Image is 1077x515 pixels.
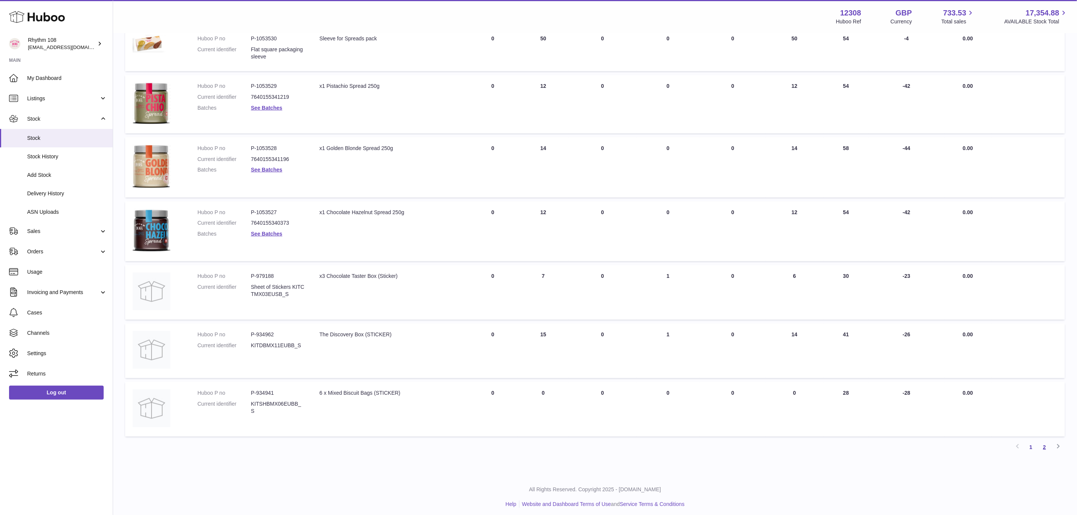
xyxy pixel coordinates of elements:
td: 50 [518,28,568,72]
td: 1 [637,323,700,378]
img: orders@rhythm108.com [9,38,20,49]
td: 6 [766,265,823,320]
img: product image [133,273,170,310]
span: Channels [27,330,107,337]
td: 0 [568,201,636,262]
td: -4 [869,28,944,72]
td: -42 [869,201,944,262]
td: 0 [637,137,700,198]
dt: Huboo P no [198,273,251,280]
span: Total sales [941,18,975,25]
dd: P-1053529 [251,83,305,90]
td: 50 [766,28,823,72]
dt: Huboo P no [198,389,251,397]
dd: P-979188 [251,273,305,280]
span: Cases [27,309,107,316]
span: ASN Uploads [27,208,107,216]
span: Sales [27,228,99,235]
dt: Huboo P no [198,145,251,152]
td: 14 [518,137,568,198]
td: 41 [823,323,869,378]
td: 58 [823,137,869,198]
li: and [519,501,685,508]
a: 17,354.88 AVAILABLE Stock Total [1004,8,1068,25]
td: 0 [467,265,518,320]
span: Settings [27,350,107,357]
td: 0 [568,75,636,133]
dd: P-1053528 [251,145,305,152]
span: 0.00 [963,331,973,337]
div: Sleeve for Spreads pack [319,35,460,42]
span: Stock [27,115,99,123]
a: See Batches [251,167,282,173]
div: Currency [891,18,912,25]
dd: P-1053527 [251,209,305,216]
span: 0 [731,83,734,89]
dd: P-1053530 [251,35,305,42]
td: 0 [637,201,700,262]
div: x1 Pistachio Spread 250g [319,83,460,90]
span: 0 [731,209,734,215]
p: All Rights Reserved. Copyright 2025 - [DOMAIN_NAME] [119,486,1071,493]
td: 0 [518,382,568,437]
span: 0.00 [963,209,973,215]
td: 54 [823,75,869,133]
td: 0 [568,323,636,378]
span: 0.00 [963,390,973,396]
strong: 12308 [840,8,861,18]
td: -42 [869,75,944,133]
dd: Sheet of Stickers KITCTMX03EUSB_S [251,284,305,298]
dt: Current identifier [198,219,251,227]
td: 0 [568,28,636,72]
dt: Huboo P no [198,83,251,90]
td: 0 [568,265,636,320]
dt: Huboo P no [198,35,251,42]
td: 0 [568,137,636,198]
td: 1 [637,265,700,320]
td: 0 [467,28,518,72]
span: Delivery History [27,190,107,197]
span: 17,354.88 [1026,8,1059,18]
span: Stock History [27,153,107,160]
span: Orders [27,248,99,255]
td: 12 [766,75,823,133]
td: 0 [467,382,518,437]
a: Log out [9,386,104,399]
span: 0 [731,145,734,151]
span: [EMAIL_ADDRESS][DOMAIN_NAME] [28,44,111,50]
td: 0 [568,382,636,437]
span: 0 [731,331,734,337]
dd: KITSHBMX06EUBB_S [251,400,305,415]
a: See Batches [251,105,282,111]
span: 0.00 [963,83,973,89]
span: AVAILABLE Stock Total [1004,18,1068,25]
a: Website and Dashboard Terms of Use [522,501,611,507]
td: -44 [869,137,944,198]
dt: Current identifier [198,284,251,298]
span: 0.00 [963,273,973,279]
span: Stock [27,135,107,142]
div: Rhythm 108 [28,37,96,51]
span: 0.00 [963,35,973,41]
dt: Batches [198,104,251,112]
dt: Current identifier [198,46,251,60]
td: 12 [518,201,568,262]
td: 30 [823,265,869,320]
a: 2 [1038,440,1051,454]
td: -26 [869,323,944,378]
span: 0.00 [963,145,973,151]
div: 6 x Mixed Biscuit Bags (STICKER) [319,389,460,397]
td: 0 [467,201,518,262]
dd: 7640155340373 [251,219,305,227]
td: 7 [518,265,568,320]
td: 0 [637,75,700,133]
dd: 7640155341219 [251,93,305,101]
td: 0 [467,75,518,133]
div: x3 Chocolate Taster Box (Sticker) [319,273,460,280]
dt: Batches [198,166,251,173]
img: product image [133,83,170,124]
a: 733.53 Total sales [941,8,975,25]
td: 15 [518,323,568,378]
div: x1 Golden Blonde Spread 250g [319,145,460,152]
td: 28 [823,382,869,437]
